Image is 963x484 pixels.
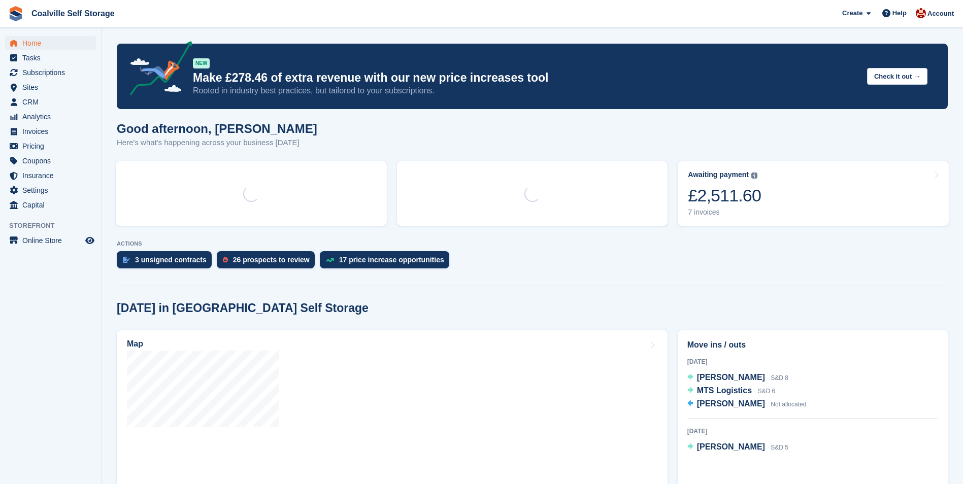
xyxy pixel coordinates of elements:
[117,137,317,149] p: Here's what's happening across your business [DATE]
[22,65,83,80] span: Subscriptions
[5,80,96,94] a: menu
[22,198,83,212] span: Capital
[135,256,207,264] div: 3 unsigned contracts
[193,71,859,85] p: Make £278.46 of extra revenue with our new price increases tool
[688,208,761,217] div: 7 invoices
[5,139,96,153] a: menu
[5,124,96,139] a: menu
[5,198,96,212] a: menu
[121,41,192,99] img: price-adjustments-announcement-icon-8257ccfd72463d97f412b2fc003d46551f7dbcb40ab6d574587a9cd5c0d94...
[687,371,788,385] a: [PERSON_NAME] S&D 8
[892,8,907,18] span: Help
[9,221,101,231] span: Storefront
[117,240,948,247] p: ACTIONS
[5,154,96,168] a: menu
[5,95,96,109] a: menu
[123,257,130,263] img: contract_signature_icon-13c848040528278c33f63329250d36e43548de30e8caae1d1a13099fd9432cc5.svg
[22,80,83,94] span: Sites
[22,124,83,139] span: Invoices
[916,8,926,18] img: Hannah Milner
[687,339,938,351] h2: Move ins / outs
[117,251,217,273] a: 3 unsigned contracts
[867,68,927,85] button: Check it out →
[5,51,96,65] a: menu
[22,36,83,50] span: Home
[842,8,862,18] span: Create
[678,161,949,226] a: Awaiting payment £2,511.60 7 invoices
[320,251,454,273] a: 17 price increase opportunities
[22,233,83,248] span: Online Store
[771,401,806,408] span: Not allocated
[193,58,210,68] div: NEW
[22,139,83,153] span: Pricing
[697,399,765,408] span: [PERSON_NAME]
[223,257,228,263] img: prospect-51fa495bee0391a8d652442698ab0144808aea92771e9ea1ae160a38d050c398.svg
[22,110,83,124] span: Analytics
[5,36,96,50] a: menu
[687,398,807,411] a: [PERSON_NAME] Not allocated
[22,168,83,183] span: Insurance
[84,234,96,247] a: Preview store
[326,258,334,262] img: price_increase_opportunities-93ffe204e8149a01c8c9dc8f82e8f89637d9d84a8eef4429ea346261dce0b2c0.svg
[117,122,317,135] h1: Good afternoon, [PERSON_NAME]
[22,51,83,65] span: Tasks
[687,427,938,436] div: [DATE]
[5,168,96,183] a: menu
[697,373,765,382] span: [PERSON_NAME]
[687,385,776,398] a: MTS Logistics S&D 6
[771,374,788,382] span: S&D 8
[193,85,859,96] p: Rooted in industry best practices, but tailored to your subscriptions.
[758,388,776,395] span: S&D 6
[339,256,444,264] div: 17 price increase opportunities
[233,256,310,264] div: 26 prospects to review
[687,357,938,366] div: [DATE]
[751,172,757,179] img: icon-info-grey-7440780725fd019a000dd9b08b2336e03edf1995a4989e88bcd33f0948082b44.svg
[5,183,96,197] a: menu
[27,5,119,22] a: Coalville Self Storage
[22,95,83,109] span: CRM
[688,185,761,206] div: £2,511.60
[697,442,765,451] span: [PERSON_NAME]
[217,251,320,273] a: 26 prospects to review
[687,441,788,454] a: [PERSON_NAME] S&D 5
[22,154,83,168] span: Coupons
[8,6,23,21] img: stora-icon-8386f47178a22dfd0bd8f6a31ec36ba5ce8667c1dd55bd0f319d3a0aa187defe.svg
[697,386,752,395] span: MTS Logistics
[117,301,369,315] h2: [DATE] in [GEOGRAPHIC_DATA] Self Storage
[688,170,749,179] div: Awaiting payment
[22,183,83,197] span: Settings
[5,65,96,80] a: menu
[127,339,143,349] h2: Map
[771,444,788,451] span: S&D 5
[5,110,96,124] a: menu
[5,233,96,248] a: menu
[927,9,954,19] span: Account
